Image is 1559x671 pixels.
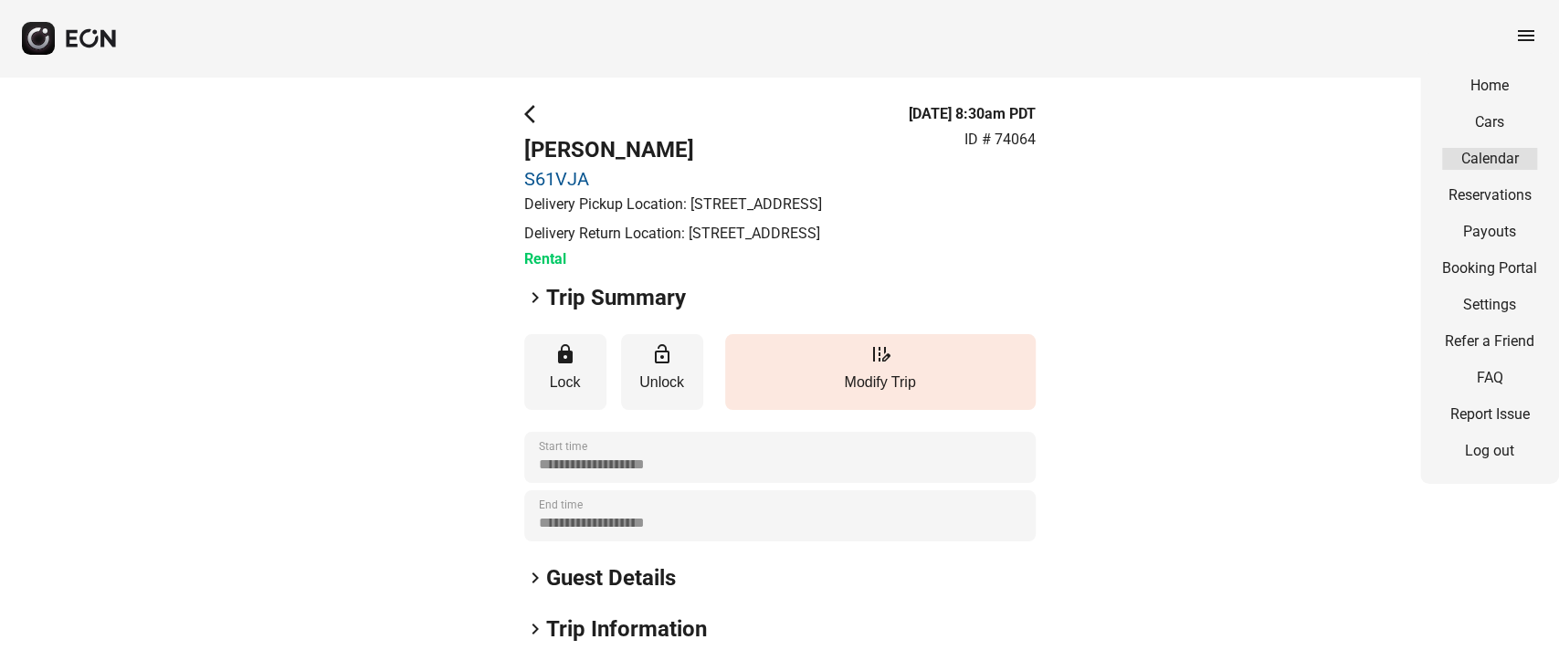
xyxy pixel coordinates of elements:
[1442,404,1537,425] a: Report Issue
[524,334,606,410] button: Lock
[964,129,1036,151] p: ID # 74064
[524,135,822,164] h2: [PERSON_NAME]
[524,567,546,589] span: keyboard_arrow_right
[1442,75,1537,97] a: Home
[524,223,822,245] p: Delivery Return Location: [STREET_ADDRESS]
[546,614,707,644] h2: Trip Information
[630,372,694,393] p: Unlock
[1442,221,1537,243] a: Payouts
[869,343,891,365] span: edit_road
[524,248,822,270] h3: Rental
[621,334,703,410] button: Unlock
[524,194,822,215] p: Delivery Pickup Location: [STREET_ADDRESS]
[533,372,597,393] p: Lock
[546,283,686,312] h2: Trip Summary
[1442,257,1537,279] a: Booking Portal
[1515,25,1537,47] span: menu
[546,563,676,592] h2: Guest Details
[1442,111,1537,133] a: Cars
[524,287,546,309] span: keyboard_arrow_right
[651,343,673,365] span: lock_open
[1442,148,1537,170] a: Calendar
[524,618,546,640] span: keyboard_arrow_right
[1442,367,1537,389] a: FAQ
[734,372,1027,393] p: Modify Trip
[725,334,1036,410] button: Modify Trip
[524,103,546,125] span: arrow_back_ios
[1442,440,1537,462] a: Log out
[1442,184,1537,206] a: Reservations
[1442,294,1537,316] a: Settings
[554,343,576,365] span: lock
[1442,330,1537,352] a: Refer a Friend
[909,103,1036,125] h3: [DATE] 8:30am PDT
[524,168,822,190] a: S61VJA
